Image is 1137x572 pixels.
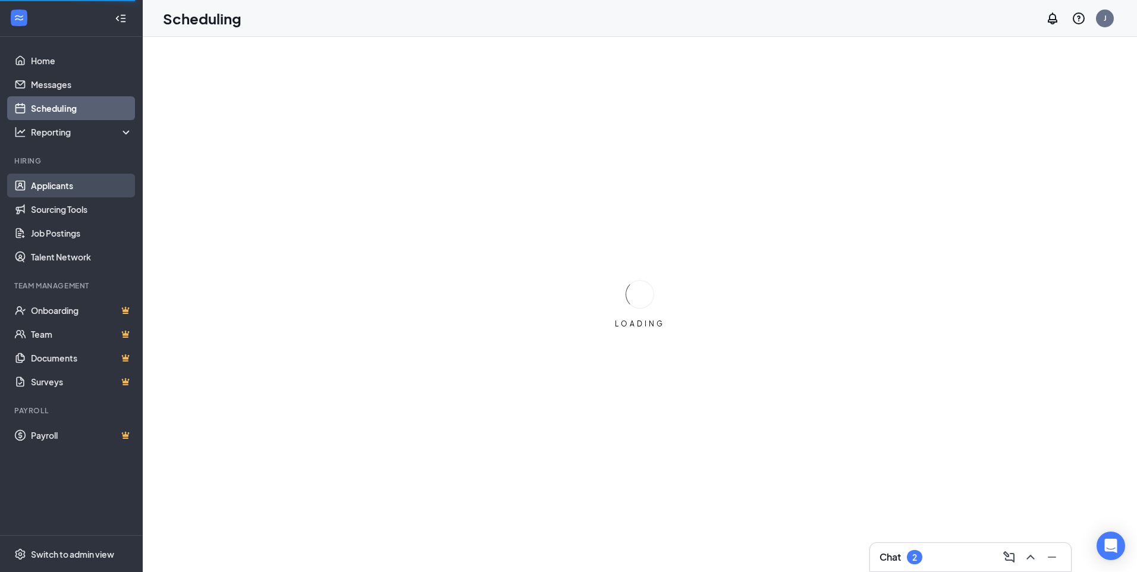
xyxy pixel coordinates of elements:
a: Talent Network [31,245,133,269]
a: Home [31,49,133,73]
div: Payroll [14,406,130,416]
svg: Notifications [1045,11,1060,26]
a: DocumentsCrown [31,346,133,370]
h3: Chat [880,551,901,564]
div: Open Intercom Messenger [1097,532,1125,560]
div: Switch to admin view [31,548,114,560]
div: Hiring [14,156,130,166]
div: J [1104,13,1107,23]
svg: Minimize [1045,550,1059,564]
a: OnboardingCrown [31,298,133,322]
a: PayrollCrown [31,423,133,447]
button: Minimize [1042,548,1061,567]
div: 2 [912,552,917,562]
div: LOADING [610,319,670,329]
div: Reporting [31,126,133,138]
svg: QuestionInfo [1072,11,1086,26]
svg: Analysis [14,126,26,138]
a: Job Postings [31,221,133,245]
a: Messages [31,73,133,96]
a: SurveysCrown [31,370,133,394]
a: TeamCrown [31,322,133,346]
button: ChevronUp [1021,548,1040,567]
button: ComposeMessage [1000,548,1019,567]
svg: WorkstreamLogo [13,12,25,24]
svg: ChevronUp [1023,550,1038,564]
div: Team Management [14,281,130,291]
a: Sourcing Tools [31,197,133,221]
h1: Scheduling [163,8,241,29]
a: Scheduling [31,96,133,120]
svg: ComposeMessage [1002,550,1016,564]
svg: Settings [14,548,26,560]
svg: Collapse [115,12,127,24]
a: Applicants [31,174,133,197]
